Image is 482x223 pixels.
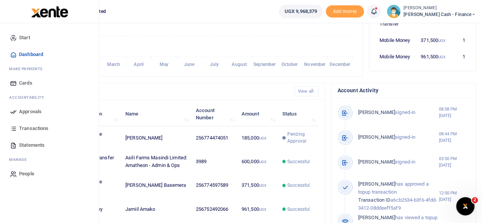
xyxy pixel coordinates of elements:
[192,102,237,126] th: Account Number: activate to sort column ascending
[295,86,319,96] a: View all
[358,197,391,203] span: Transaction ID
[338,86,469,95] h4: Account Activity
[121,197,192,221] td: Jamiil Amako
[6,103,93,120] a: Approvals
[19,108,42,116] span: Approvals
[287,182,310,189] span: Successful
[107,62,120,67] tspan: March
[19,170,34,178] span: People
[375,32,416,49] td: Mobile Money
[358,159,395,165] span: [PERSON_NAME]
[210,62,218,67] tspan: July
[19,125,48,132] span: Transactions
[192,197,237,221] td: 256752492066
[30,8,68,14] a: logo-small logo-large logo-large
[285,8,317,15] span: UGX 9,968,379
[358,109,395,115] span: [PERSON_NAME]
[439,190,469,203] small: 12:50 PM [DATE]
[472,197,478,203] span: 2
[13,66,43,72] span: ake Payments
[358,134,395,140] span: [PERSON_NAME]
[287,131,314,144] span: Pending Approval
[304,62,326,67] tspan: November
[358,133,439,141] p: signed-in
[450,48,469,64] td: 1
[330,62,351,67] tspan: December
[326,5,364,18] li: Toup your wallet
[13,157,27,162] span: anage
[259,183,266,188] small: UGX
[6,29,93,46] a: Start
[134,62,144,67] tspan: April
[278,102,319,126] th: Status: activate to sort column ascending
[456,197,474,215] iframe: Intercom live chat
[6,120,93,137] a: Transactions
[19,51,43,58] span: Dashboard
[416,32,450,49] td: 371,500
[19,141,45,149] span: Statements
[358,180,439,212] p: has approved a topup transaction a6cb2534-b3f6-4fdd-3412-08ddeeff5af9
[438,55,445,59] small: UGX
[35,87,288,96] h4: Recent Transactions
[192,173,237,197] td: 256774597589
[326,5,364,18] span: Add money
[404,11,476,18] span: [PERSON_NAME] Cash - Finance
[15,95,44,100] span: countability
[358,181,395,187] span: [PERSON_NAME]
[287,206,310,213] span: Successful
[439,131,469,144] small: 08:44 PM [DATE]
[237,173,278,197] td: 371,500
[387,5,476,18] a: profile-user [PERSON_NAME] [PERSON_NAME] Cash - Finance
[6,165,93,182] a: People
[438,39,445,43] small: UGX
[375,48,416,64] td: Mobile Money
[232,62,247,67] tspan: August
[6,63,93,75] li: M
[237,197,278,221] td: 961,500
[19,79,32,87] span: Cards
[259,136,266,140] small: UGX
[159,62,168,67] tspan: May
[237,102,278,126] th: Amount: activate to sort column ascending
[237,126,278,150] td: 185,000
[439,106,469,119] small: 08:58 PM [DATE]
[276,5,326,18] li: Wallet ballance
[326,8,364,14] a: Add money
[31,6,68,18] img: logo-large
[237,150,278,173] td: 600,000
[404,5,476,11] small: [PERSON_NAME]
[387,5,400,18] img: profile-user
[253,62,276,67] tspan: September
[287,158,310,165] span: Successful
[121,126,192,150] td: [PERSON_NAME]
[259,207,266,212] small: UGX
[282,62,298,67] tspan: October
[6,154,93,165] li: M
[358,158,439,166] p: signed-in
[6,46,93,63] a: Dashboard
[6,91,93,103] li: Ac
[358,215,395,220] span: [PERSON_NAME]
[192,126,237,150] td: 256774474051
[259,160,266,164] small: UGX
[184,62,194,67] tspan: June
[121,173,192,197] td: [PERSON_NAME] Basemera
[358,109,439,117] p: signed-in
[6,137,93,154] a: Statements
[279,5,323,18] a: UGX 9,968,379
[192,150,237,173] td: 3989
[450,32,469,49] td: 1
[121,102,192,126] th: Name: activate to sort column ascending
[6,75,93,91] a: Cards
[439,156,469,168] small: 03:50 PM [DATE]
[416,48,450,64] td: 961,500
[121,150,192,173] td: Asili Farms Masindi Limited: Amatheon - Admin & Ops
[19,34,30,42] span: Start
